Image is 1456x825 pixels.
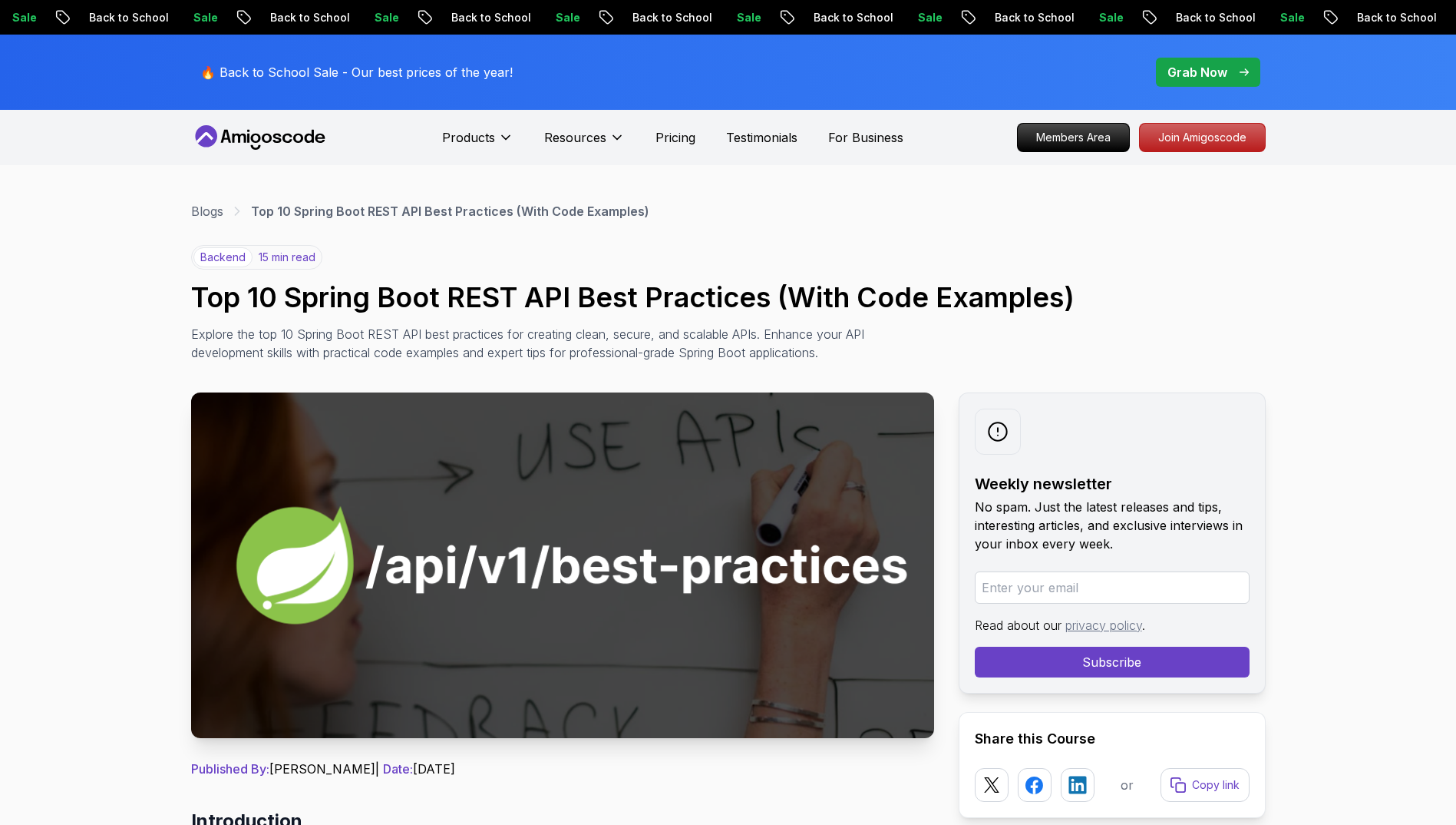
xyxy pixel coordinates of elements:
[885,10,934,25] p: Sale
[599,10,704,25] p: Back to School
[191,282,1266,313] h1: Top 10 Spring Boot REST API Best Practices (With Code Examples)
[1143,10,1247,25] p: Back to School
[1161,768,1250,802] button: Copy link
[704,10,753,25] p: Sale
[383,761,413,777] span: Date:
[544,128,625,159] button: Resources
[975,498,1250,553] p: No spam. Just the latest releases and tips, interesting articles, and exclusive interviews in you...
[442,128,495,147] p: Products
[442,128,513,159] button: Products
[975,647,1250,678] button: Subscribe
[191,325,879,362] p: Explore the top 10 Spring Boot REST API best practices for creating clean, secure, and scalable A...
[962,10,1066,25] p: Back to School
[1140,124,1265,151] p: Join Amigoscode
[237,10,342,25] p: Back to School
[191,393,934,738] img: Top 10 Spring Boot REST API Best Practices (With Code Examples) thumbnail
[1018,124,1129,151] p: Members Area
[56,10,160,25] p: Back to School
[975,616,1250,634] p: Read about our .
[828,128,903,147] a: For Business
[726,128,797,147] a: Testimonials
[191,761,269,777] span: Published By:
[1247,10,1296,25] p: Sale
[1192,777,1240,793] p: Copy link
[251,202,649,220] p: Top 10 Spring Boot REST API Best Practices (With Code Examples)
[1121,776,1134,794] p: or
[342,10,391,25] p: Sale
[1167,63,1227,81] p: Grab Now
[975,572,1250,604] input: Enter your email
[1066,10,1115,25] p: Sale
[160,10,210,25] p: Sale
[1324,10,1428,25] p: Back to School
[1065,618,1142,633] a: privacy policy
[655,128,695,147] a: Pricing
[781,10,885,25] p: Back to School
[193,247,253,267] p: backend
[418,10,523,25] p: Back to School
[975,728,1250,750] h2: Share this Course
[544,128,606,147] p: Resources
[200,63,513,81] p: 🔥 Back to School Sale - Our best prices of the year!
[1017,123,1130,152] a: Members Area
[975,473,1250,495] h2: Weekly newsletter
[191,760,934,778] p: [PERSON_NAME] | [DATE]
[523,10,572,25] p: Sale
[259,250,315,265] p: 15 min read
[1139,123,1266,152] a: Join Amigoscode
[191,202,223,220] a: Blogs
